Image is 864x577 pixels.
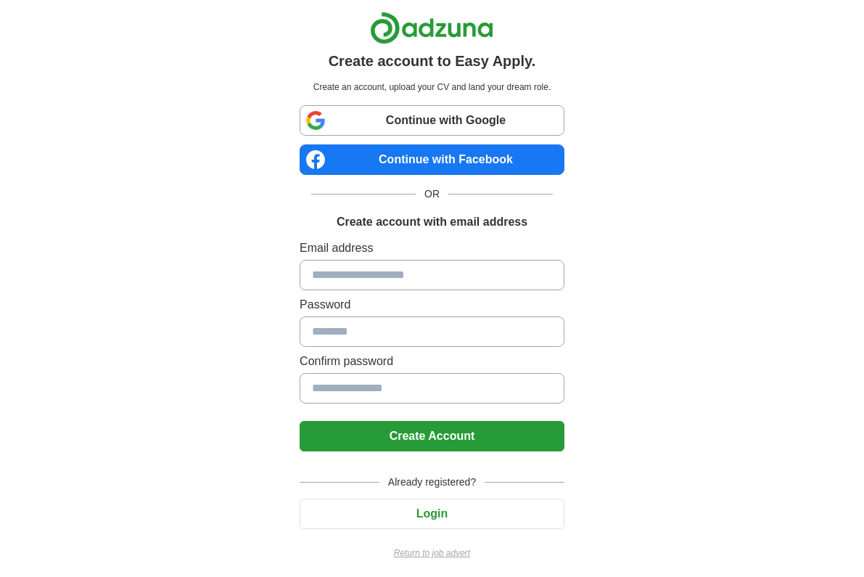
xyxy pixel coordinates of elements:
a: Login [300,507,564,520]
a: Continue with Facebook [300,144,564,175]
span: Already registered? [379,475,485,490]
label: Password [300,296,564,314]
label: Confirm password [300,353,564,370]
h1: Create account to Easy Apply. [329,50,536,72]
a: Return to job advert [300,547,564,560]
button: Create Account [300,421,564,451]
span: OR [416,187,448,202]
label: Email address [300,240,564,257]
button: Login [300,499,564,529]
img: Adzuna logo [370,12,493,44]
h1: Create account with email address [337,213,527,231]
p: Create an account, upload your CV and land your dream role. [303,81,561,94]
a: Continue with Google [300,105,564,136]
